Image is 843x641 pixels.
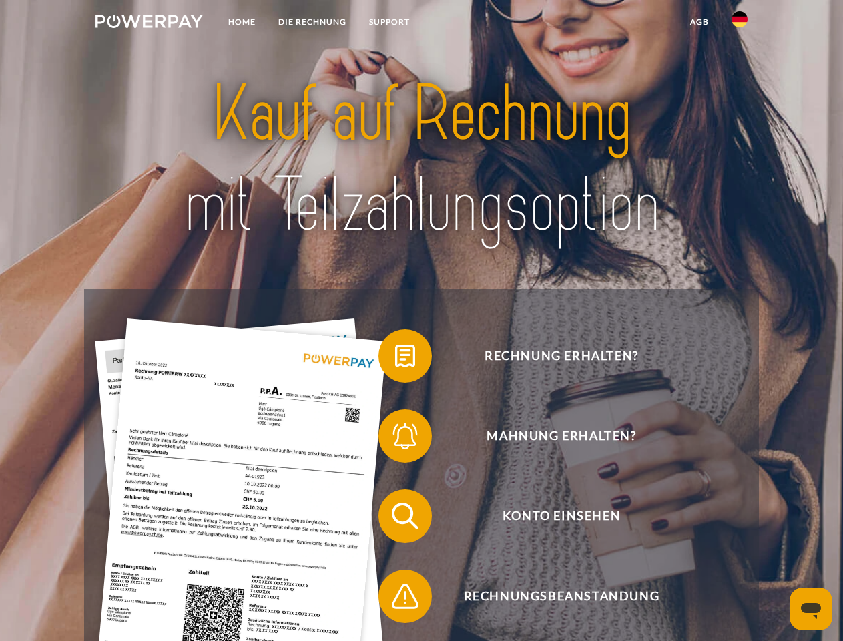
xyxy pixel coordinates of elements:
button: Konto einsehen [378,489,726,543]
span: Rechnungsbeanstandung [398,570,725,623]
img: qb_bill.svg [388,339,422,373]
img: title-powerpay_de.svg [127,64,716,256]
a: DIE RECHNUNG [267,10,358,34]
img: de [732,11,748,27]
img: qb_bell.svg [388,419,422,453]
img: qb_search.svg [388,499,422,533]
a: SUPPORT [358,10,421,34]
span: Konto einsehen [398,489,725,543]
iframe: Schaltfläche zum Öffnen des Messaging-Fensters [790,588,832,630]
span: Rechnung erhalten? [398,329,725,383]
button: Rechnung erhalten? [378,329,726,383]
a: agb [679,10,720,34]
img: logo-powerpay-white.svg [95,15,203,28]
button: Mahnung erhalten? [378,409,726,463]
button: Rechnungsbeanstandung [378,570,726,623]
a: Home [217,10,267,34]
span: Mahnung erhalten? [398,409,725,463]
img: qb_warning.svg [388,580,422,613]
